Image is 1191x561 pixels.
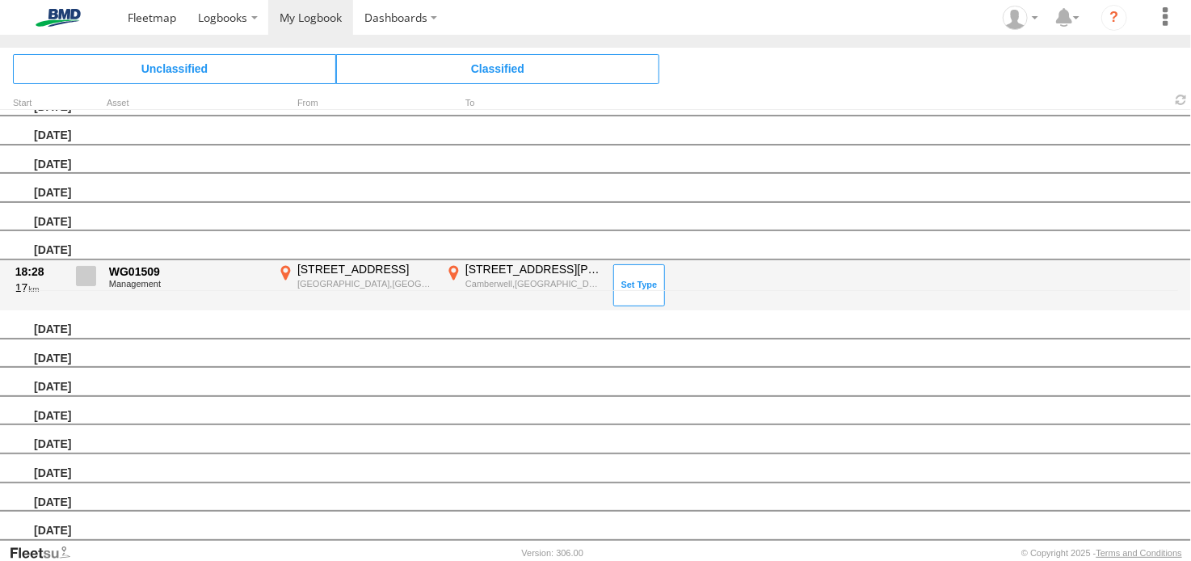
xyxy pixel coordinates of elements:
[13,99,61,108] div: Click to Sort
[465,278,602,289] div: Camberwell,[GEOGRAPHIC_DATA]
[15,280,59,295] div: 17
[1101,5,1127,31] i: ?
[1172,92,1191,108] span: Refresh
[465,262,602,276] div: [STREET_ADDRESS][PERSON_NAME]
[443,262,604,309] label: Click to View Event Location
[1096,548,1182,558] a: Terms and Conditions
[275,99,436,108] div: From
[443,99,604,108] div: To
[997,6,1044,30] div: Simeon Mieszkowski
[109,264,266,279] div: WG01509
[9,545,83,561] a: Visit our Website
[109,279,266,289] div: Management
[613,264,665,306] button: Click to Set
[336,54,659,83] span: Click to view Classified Trips
[16,9,100,27] img: bmd-logo.svg
[15,264,59,279] div: 18:28
[1021,548,1182,558] div: © Copyright 2025 -
[297,262,434,276] div: [STREET_ADDRESS]
[275,262,436,309] label: Click to View Event Location
[522,548,583,558] div: Version: 306.00
[107,99,268,108] div: Asset
[297,278,434,289] div: [GEOGRAPHIC_DATA],[GEOGRAPHIC_DATA]
[13,54,336,83] span: Click to view Unclassified Trips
